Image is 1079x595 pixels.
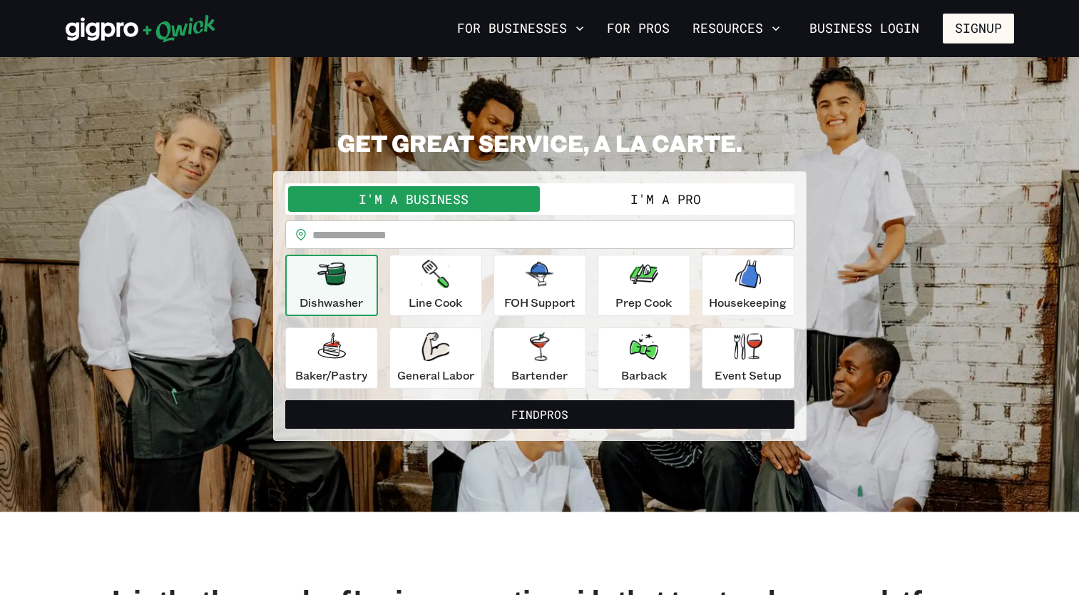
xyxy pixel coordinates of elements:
[285,327,378,389] button: Baker/Pastry
[288,186,540,212] button: I'm a Business
[511,367,568,384] p: Bartender
[494,255,586,316] button: FOH Support
[540,186,792,212] button: I'm a Pro
[409,294,462,311] p: Line Cook
[285,400,794,429] button: FindPros
[621,367,667,384] p: Barback
[715,367,782,384] p: Event Setup
[389,327,482,389] button: General Labor
[504,294,576,311] p: FOH Support
[709,294,787,311] p: Housekeeping
[702,327,794,389] button: Event Setup
[295,367,367,384] p: Baker/Pastry
[702,255,794,316] button: Housekeeping
[943,14,1014,44] button: Signup
[494,327,586,389] button: Bartender
[451,16,590,41] button: For Businesses
[601,16,675,41] a: For Pros
[797,14,931,44] a: Business Login
[598,255,690,316] button: Prep Cook
[300,294,363,311] p: Dishwasher
[285,255,378,316] button: Dishwasher
[273,128,807,157] h2: GET GREAT SERVICE, A LA CARTE.
[615,294,672,311] p: Prep Cook
[389,255,482,316] button: Line Cook
[397,367,474,384] p: General Labor
[687,16,786,41] button: Resources
[598,327,690,389] button: Barback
